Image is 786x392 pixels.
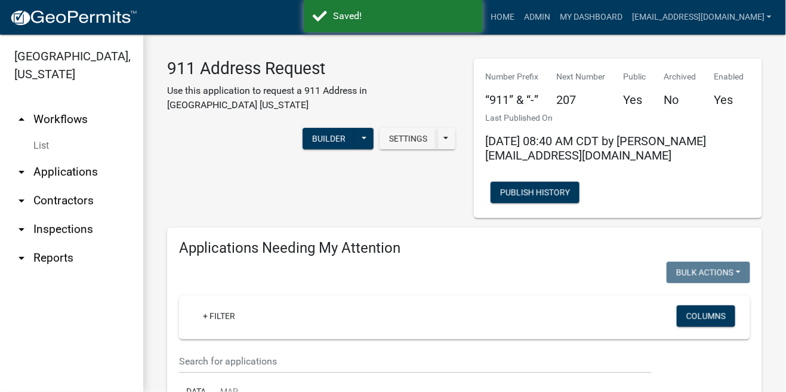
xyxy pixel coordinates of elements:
i: arrow_drop_up [14,112,29,127]
p: Enabled [714,71,744,83]
h5: Yes [714,93,744,107]
p: Public [624,71,646,83]
h5: No [664,93,696,107]
p: Last Published On [486,112,751,124]
div: Saved! [334,9,474,23]
p: Next Number [557,71,606,83]
a: Admin [519,6,555,29]
h4: Applications Needing My Attention [179,240,750,257]
p: Number Prefix [486,71,539,83]
a: + Filter [193,305,245,327]
input: Search for applications [179,349,652,373]
i: arrow_drop_down [14,165,29,179]
a: My Dashboard [555,6,627,29]
button: Builder [303,128,355,149]
button: Bulk Actions [667,262,750,283]
i: arrow_drop_down [14,194,29,208]
h5: 207 [557,93,606,107]
h3: 911 Address Request [167,59,456,79]
p: Use this application to request a 911 Address in [GEOGRAPHIC_DATA] [US_STATE] [167,84,456,112]
a: [EMAIL_ADDRESS][DOMAIN_NAME] [627,6,776,29]
h5: Yes [624,93,646,107]
button: Publish History [491,182,580,203]
h5: “911” & “-” [486,93,539,107]
p: Archived [664,71,696,83]
span: [DATE] 08:40 AM CDT by [PERSON_NAME][EMAIL_ADDRESS][DOMAIN_NAME] [486,134,707,163]
i: arrow_drop_down [14,251,29,265]
a: Home [486,6,519,29]
i: arrow_drop_down [14,222,29,237]
button: Columns [677,305,735,327]
wm-modal-confirm: Workflow Publish History [491,189,580,198]
button: Settings [380,128,437,149]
